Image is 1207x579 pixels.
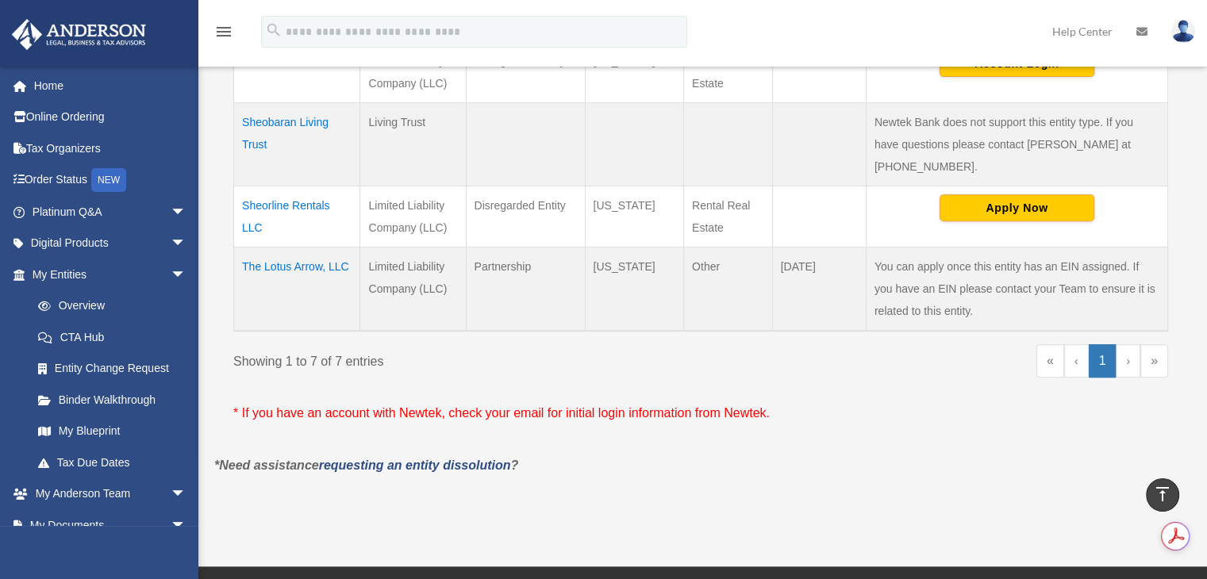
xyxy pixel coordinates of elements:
span: arrow_drop_down [171,228,202,260]
td: Other [684,247,773,331]
a: My Blueprint [22,416,202,447]
em: *Need assistance ? [214,458,518,472]
td: Limited Liability Company (LLC) [360,247,466,331]
a: 1 [1089,344,1117,378]
a: menu [214,28,233,41]
td: Sheobaran Living Trust [234,102,360,186]
td: Disregarded Entity [466,186,585,247]
td: [US_STATE] [585,41,683,102]
td: Rental Real Estate [684,186,773,247]
a: CTA Hub [22,321,202,353]
a: Previous [1064,344,1089,378]
i: vertical_align_top [1153,485,1172,504]
a: Tax Due Dates [22,447,202,478]
a: Tax Organizers [11,132,210,164]
button: Apply Now [940,194,1094,221]
a: Account Login [940,56,1094,69]
span: arrow_drop_down [171,478,202,511]
img: User Pic [1171,20,1195,43]
a: Entity Change Request [22,353,202,385]
a: Online Ordering [11,102,210,133]
td: Partnership [466,247,585,331]
a: Binder Walkthrough [22,384,202,416]
a: Digital Productsarrow_drop_down [11,228,210,259]
div: NEW [91,168,126,192]
td: Limited Liability Company (LLC) [360,41,466,102]
td: [DATE] [772,247,866,331]
a: requesting an entity dissolution [319,458,511,472]
td: You can apply once this entity has an EIN assigned. If you have an EIN please contact your Team t... [866,247,1167,331]
td: Living Trust [360,102,466,186]
a: vertical_align_top [1146,478,1179,512]
p: * If you have an account with Newtek, check your email for initial login information from Newtek. [233,402,1168,424]
a: My Documentsarrow_drop_down [11,509,210,541]
span: arrow_drop_down [171,259,202,291]
a: First [1036,344,1064,378]
a: Home [11,70,210,102]
i: search [265,21,283,39]
a: Overview [22,290,194,322]
td: Newtek Bank does not support this entity type. If you have questions please contact [PERSON_NAME]... [866,102,1167,186]
td: Rental Real Estate [684,41,773,102]
i: menu [214,22,233,41]
a: Last [1140,344,1168,378]
a: Next [1116,344,1140,378]
a: Platinum Q&Aarrow_drop_down [11,196,210,228]
td: BVV 107C, LLC [234,41,360,102]
a: My Entitiesarrow_drop_down [11,259,202,290]
span: arrow_drop_down [171,509,202,542]
td: Limited Liability Company (LLC) [360,186,466,247]
td: Sheorline Rentals LLC [234,186,360,247]
a: My Anderson Teamarrow_drop_down [11,478,210,510]
td: Disregarded Entity [466,41,585,102]
td: [US_STATE] [585,186,683,247]
td: [US_STATE] [585,247,683,331]
img: Anderson Advisors Platinum Portal [7,19,151,50]
div: Showing 1 to 7 of 7 entries [233,344,689,373]
span: arrow_drop_down [171,196,202,228]
td: The Lotus Arrow, LLC [234,247,360,331]
a: Order StatusNEW [11,164,210,197]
